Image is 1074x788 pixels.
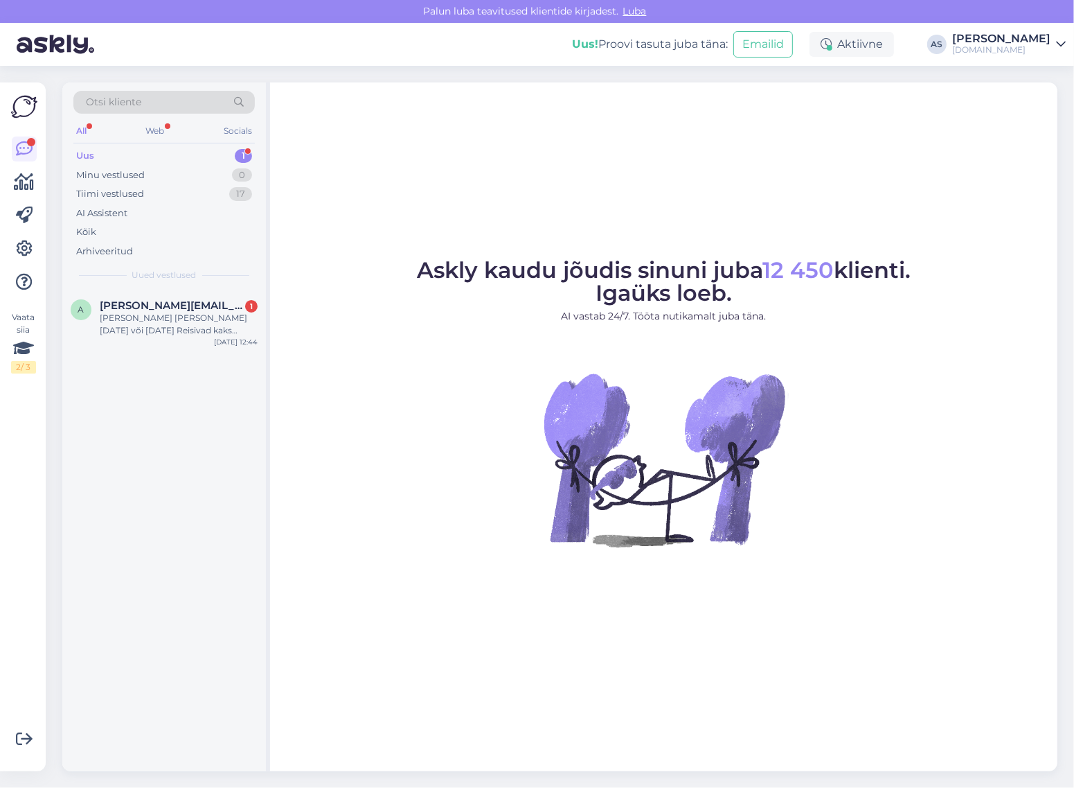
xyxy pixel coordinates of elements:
[11,361,36,374] div: 2 / 3
[417,256,911,306] span: Askly kaudu jõudis sinuni juba klienti. Igaüks loeb.
[572,36,728,53] div: Proovi tasuta juba täna:
[76,225,96,239] div: Kõik
[619,5,651,17] span: Luba
[229,187,252,201] div: 17
[76,149,94,163] div: Uus
[132,269,197,281] span: Uued vestlused
[143,122,168,140] div: Web
[76,207,127,220] div: AI Assistent
[572,37,598,51] b: Uus!
[235,149,252,163] div: 1
[952,33,1050,44] div: [PERSON_NAME]
[11,311,36,374] div: Vaata siia
[927,35,947,54] div: AS
[214,337,258,347] div: [DATE] 12:44
[76,168,145,182] div: Minu vestlused
[11,94,37,120] img: Askly Logo
[100,312,258,337] div: [PERSON_NAME] [PERSON_NAME] [DATE] või [DATE] Reisivad kaks inimest. Soovime reisi pakkumisi
[78,304,84,315] span: a
[952,33,1066,55] a: [PERSON_NAME][DOMAIN_NAME]
[733,31,793,58] button: Emailid
[86,95,141,110] span: Otsi kliente
[73,122,89,140] div: All
[417,309,911,324] p: AI vastab 24/7. Tööta nutikamalt juba täna.
[539,335,789,584] img: No Chat active
[232,168,252,182] div: 0
[809,32,894,57] div: Aktiivne
[245,300,258,313] div: 1
[76,187,144,201] div: Tiimi vestlused
[100,299,244,312] span: anne.kalve@mail.ee
[76,245,133,259] div: Arhiveeritud
[952,44,1050,55] div: [DOMAIN_NAME]
[762,256,834,283] span: 12 450
[221,122,255,140] div: Socials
